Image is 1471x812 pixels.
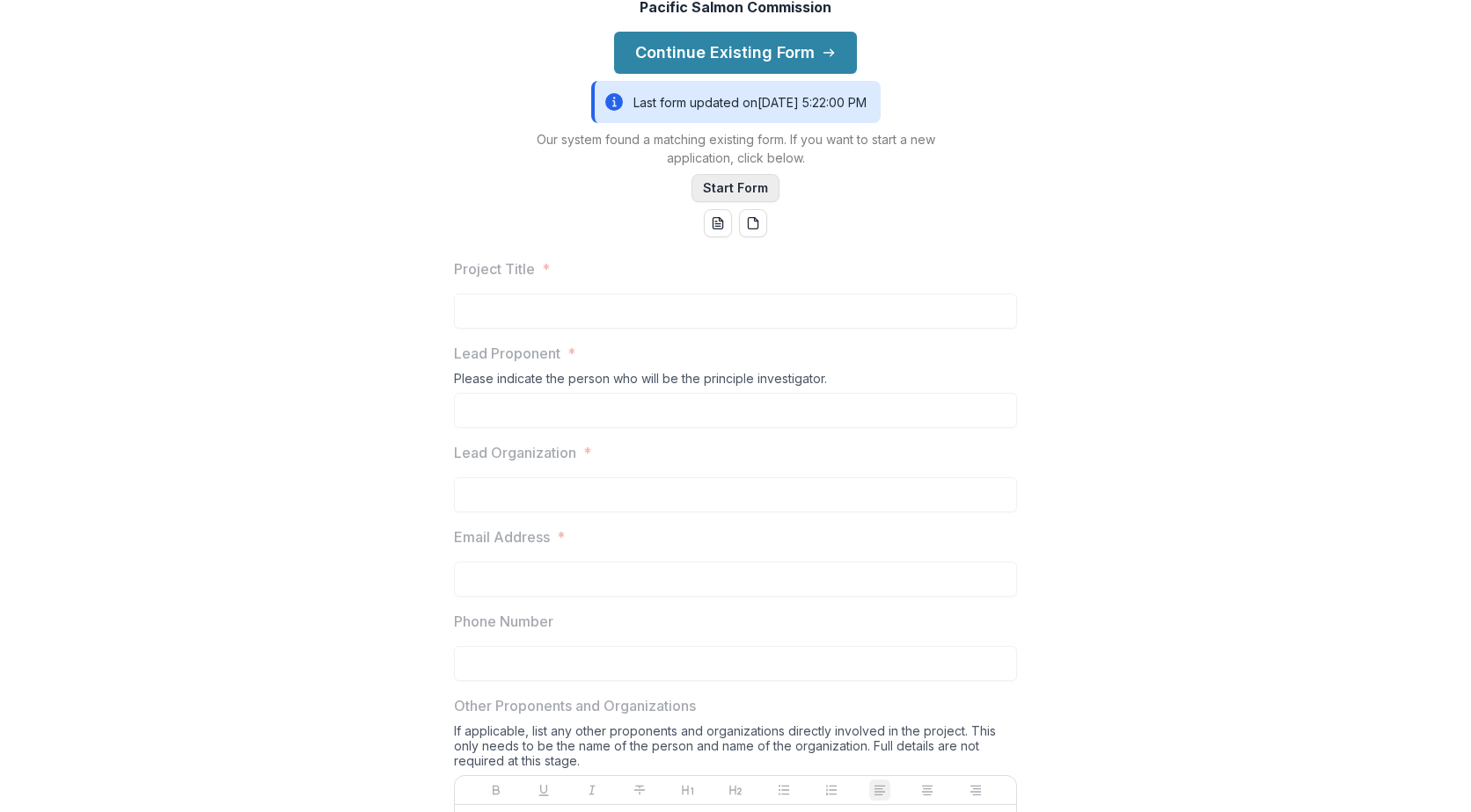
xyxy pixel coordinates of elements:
button: Continue Existing Form [614,32,857,74]
p: Email Address [454,526,550,547]
button: Align Right [965,779,986,801]
button: Bullet List [773,779,794,801]
button: Align Center [917,779,938,801]
p: Our system found a matching existing form. If you want to start a new application, click below. [516,130,955,167]
button: Heading 2 [725,779,746,801]
p: Project Title [454,258,535,279]
p: Lead Organization [454,442,576,463]
div: Last form updated on [DATE] 5:22:00 PM [591,81,881,123]
button: Ordered List [821,779,842,801]
p: Lead Proponent [454,343,560,364]
button: pdf-download [739,209,767,237]
p: Other Proponents and Organizations [454,695,696,716]
button: Bold [486,779,507,801]
div: Please indicate the person who will be the principle investigator. [454,371,1017,393]
button: Strike [629,779,650,801]
button: Heading 1 [677,779,699,801]
button: word-download [704,209,732,237]
button: Italicize [582,779,603,801]
p: Phone Number [454,611,553,632]
div: If applicable, list any other proponents and organizations directly involved in the project. This... [454,723,1017,775]
button: Start Form [692,174,779,202]
button: Align Left [869,779,890,801]
button: Underline [533,779,554,801]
